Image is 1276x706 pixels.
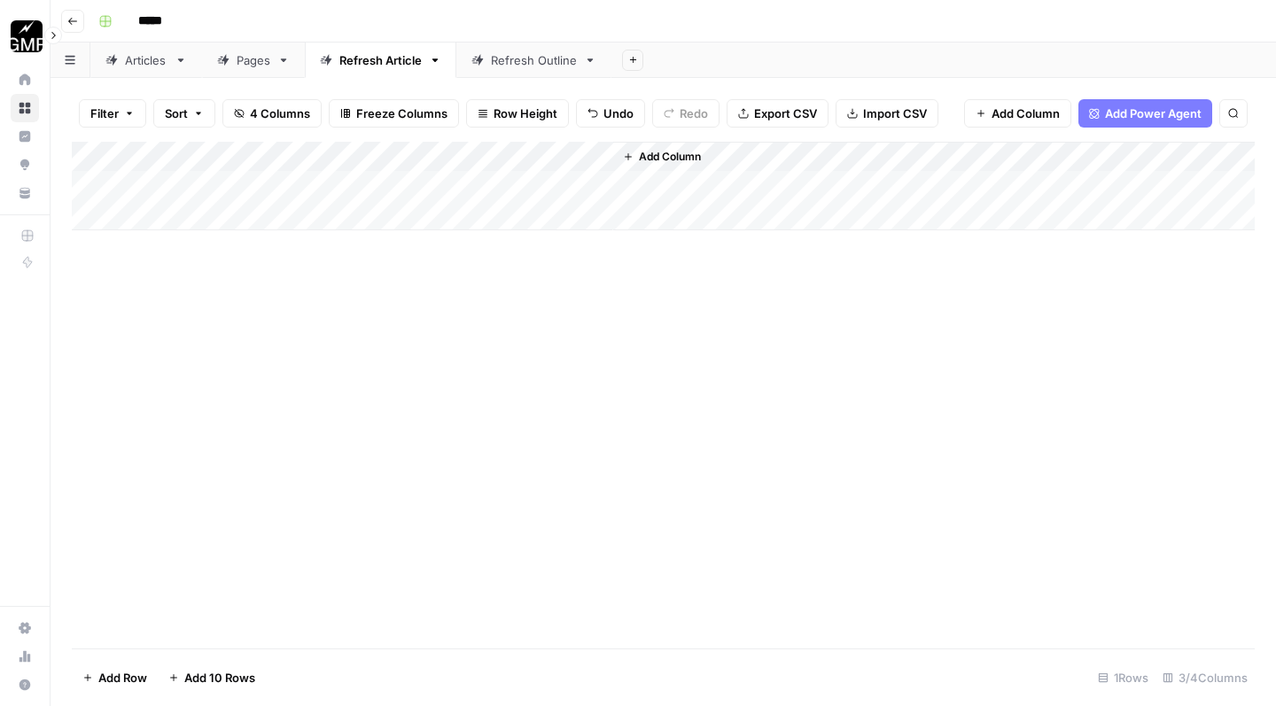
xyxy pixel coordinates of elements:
span: Add Column [992,105,1060,122]
span: Import CSV [863,105,927,122]
div: 3/4 Columns [1155,663,1255,692]
span: Add Row [98,669,147,687]
button: Sort [153,99,215,128]
a: Refresh Article [305,43,456,78]
div: Pages [237,51,270,69]
a: Refresh Outline [456,43,611,78]
span: Row Height [494,105,557,122]
button: 4 Columns [222,99,322,128]
button: Add 10 Rows [158,663,266,692]
button: Add Row [72,663,158,692]
img: Growth Marketing Pro Logo [11,20,43,52]
button: Help + Support [11,671,39,699]
span: Export CSV [754,105,817,122]
button: Export CSV [727,99,829,128]
span: Freeze Columns [356,105,447,122]
button: Filter [79,99,146,128]
a: Articles [90,43,202,78]
div: Refresh Outline [491,51,577,69]
a: Home [11,66,39,94]
button: Add Column [964,99,1071,128]
button: Undo [576,99,645,128]
button: Row Height [466,99,569,128]
span: 4 Columns [250,105,310,122]
span: Undo [603,105,634,122]
div: 1 Rows [1091,663,1155,692]
button: Add Column [616,145,708,168]
span: Add Power Agent [1105,105,1202,122]
a: Your Data [11,179,39,207]
button: Import CSV [836,99,938,128]
a: Pages [202,43,305,78]
span: Add 10 Rows [184,669,255,687]
span: Sort [165,105,188,122]
a: Settings [11,614,39,642]
div: Articles [125,51,167,69]
a: Usage [11,642,39,671]
span: Redo [680,105,708,122]
button: Add Power Agent [1078,99,1212,128]
button: Redo [652,99,720,128]
button: Freeze Columns [329,99,459,128]
div: Refresh Article [339,51,422,69]
span: Add Column [639,149,701,165]
button: Workspace: Growth Marketing Pro [11,14,39,58]
a: Insights [11,122,39,151]
span: Filter [90,105,119,122]
a: Opportunities [11,151,39,179]
a: Browse [11,94,39,122]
